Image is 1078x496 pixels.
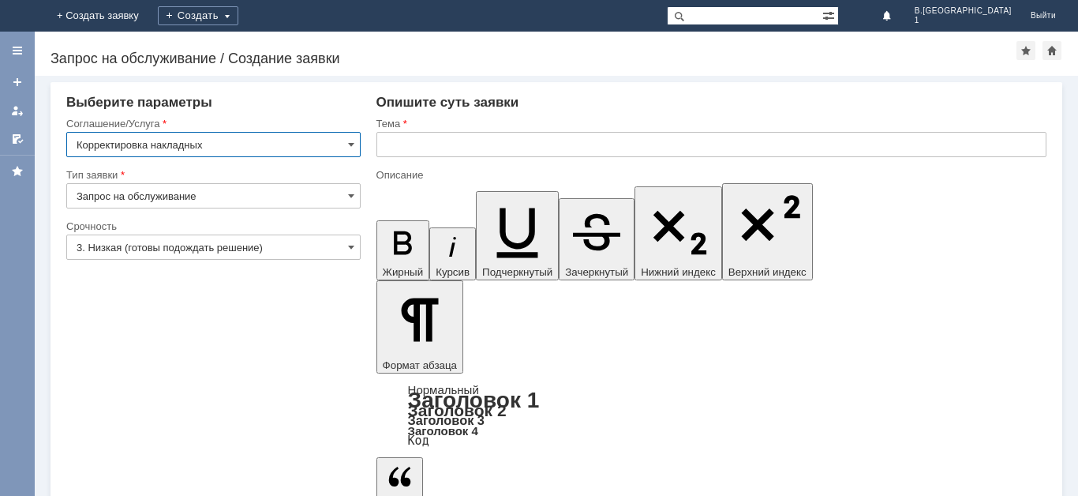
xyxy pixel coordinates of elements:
span: Жирный [383,266,424,278]
span: Расширенный поиск [822,7,838,22]
span: Верхний индекс [728,266,807,278]
div: Сделать домашней страницей [1042,41,1061,60]
a: Мои согласования [5,126,30,152]
span: Нижний индекс [641,266,716,278]
button: Подчеркнутый [476,191,559,280]
a: Нормальный [408,383,479,396]
span: Курсив [436,266,470,278]
button: Нижний индекс [634,186,722,280]
a: Заголовок 2 [408,401,507,419]
div: Срочность [66,221,357,231]
a: Создать заявку [5,70,30,95]
a: Мои заявки [5,98,30,123]
a: Код [408,434,429,448]
div: Тема [376,118,1043,129]
button: Жирный [376,220,430,280]
span: Подчеркнутый [482,266,552,278]
span: В.[GEOGRAPHIC_DATA] [915,6,1012,16]
button: Верхний индекс [722,183,813,280]
div: Запрос на обслуживание / Создание заявки [51,51,1016,66]
button: Формат абзаца [376,280,463,374]
div: Тип заявки [66,170,357,180]
a: Заголовок 4 [408,424,478,438]
span: Выберите параметры [66,95,212,110]
div: Создать [158,6,238,25]
span: 1 [915,16,1012,25]
a: Заголовок 3 [408,413,485,427]
button: Зачеркнутый [559,198,634,280]
div: Добавить в избранное [1016,41,1035,60]
span: Формат абзаца [383,359,457,371]
button: Курсив [429,227,476,280]
div: Формат абзаца [376,385,1046,446]
div: Соглашение/Услуга [66,118,357,129]
span: Зачеркнутый [565,266,628,278]
span: Опишите суть заявки [376,95,519,110]
div: Описание [376,170,1043,180]
a: Заголовок 1 [408,388,540,412]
